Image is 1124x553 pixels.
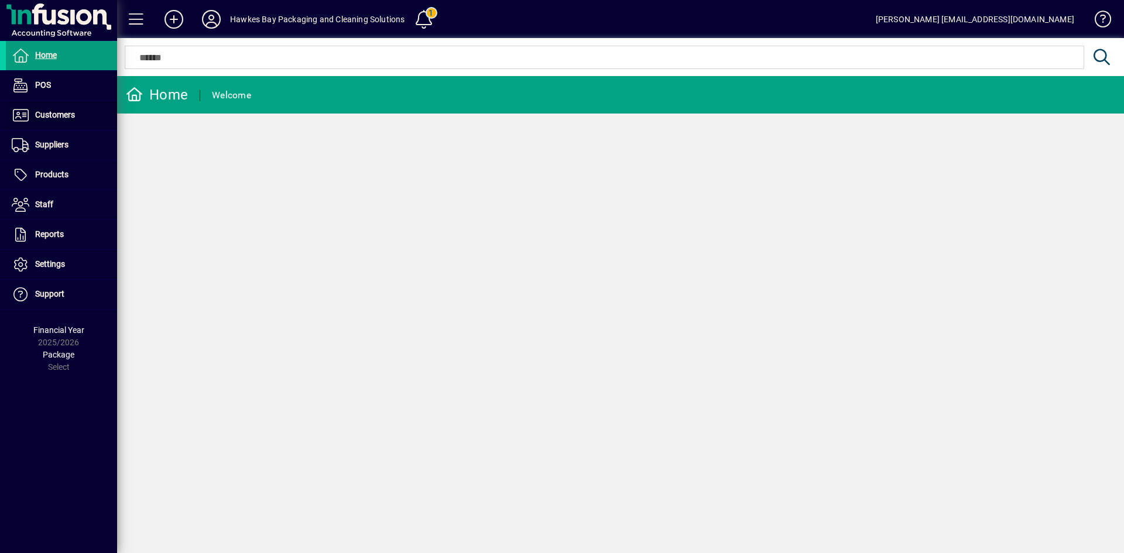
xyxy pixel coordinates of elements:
div: Home [126,85,188,104]
span: Products [35,170,68,179]
span: POS [35,80,51,90]
span: Suppliers [35,140,68,149]
span: Financial Year [33,325,84,335]
button: Profile [193,9,230,30]
a: Knowledge Base [1086,2,1109,40]
a: POS [6,71,117,100]
span: Staff [35,200,53,209]
span: Customers [35,110,75,119]
span: Package [43,350,74,359]
a: Reports [6,220,117,249]
a: Customers [6,101,117,130]
a: Staff [6,190,117,219]
span: Settings [35,259,65,269]
span: Support [35,289,64,298]
span: Home [35,50,57,60]
a: Support [6,280,117,309]
button: Add [155,9,193,30]
div: Hawkes Bay Packaging and Cleaning Solutions [230,10,405,29]
a: Settings [6,250,117,279]
div: [PERSON_NAME] [EMAIL_ADDRESS][DOMAIN_NAME] [876,10,1074,29]
a: Products [6,160,117,190]
span: Reports [35,229,64,239]
div: Welcome [212,86,251,105]
a: Suppliers [6,130,117,160]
